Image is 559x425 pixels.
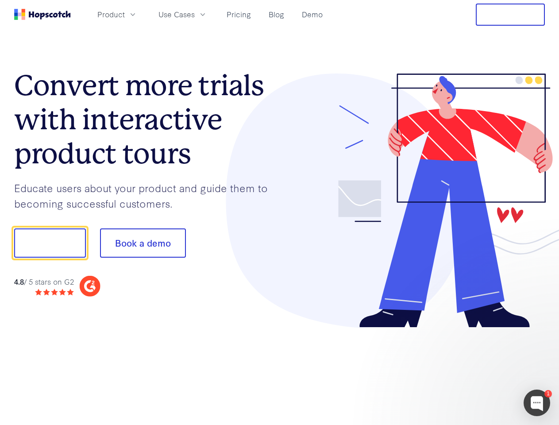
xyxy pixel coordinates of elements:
button: Free Trial [476,4,545,26]
button: Show me! [14,228,86,258]
button: Use Cases [153,7,212,22]
div: / 5 stars on G2 [14,276,74,287]
p: Educate users about your product and guide them to becoming successful customers. [14,180,280,211]
div: 1 [544,390,552,398]
span: Product [97,9,125,20]
a: Home [14,9,71,20]
a: Blog [265,7,288,22]
button: Book a demo [100,228,186,258]
span: Use Cases [158,9,195,20]
h1: Convert more trials with interactive product tours [14,69,280,170]
strong: 4.8 [14,276,24,286]
a: Pricing [223,7,254,22]
button: Product [92,7,143,22]
a: Demo [298,7,326,22]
